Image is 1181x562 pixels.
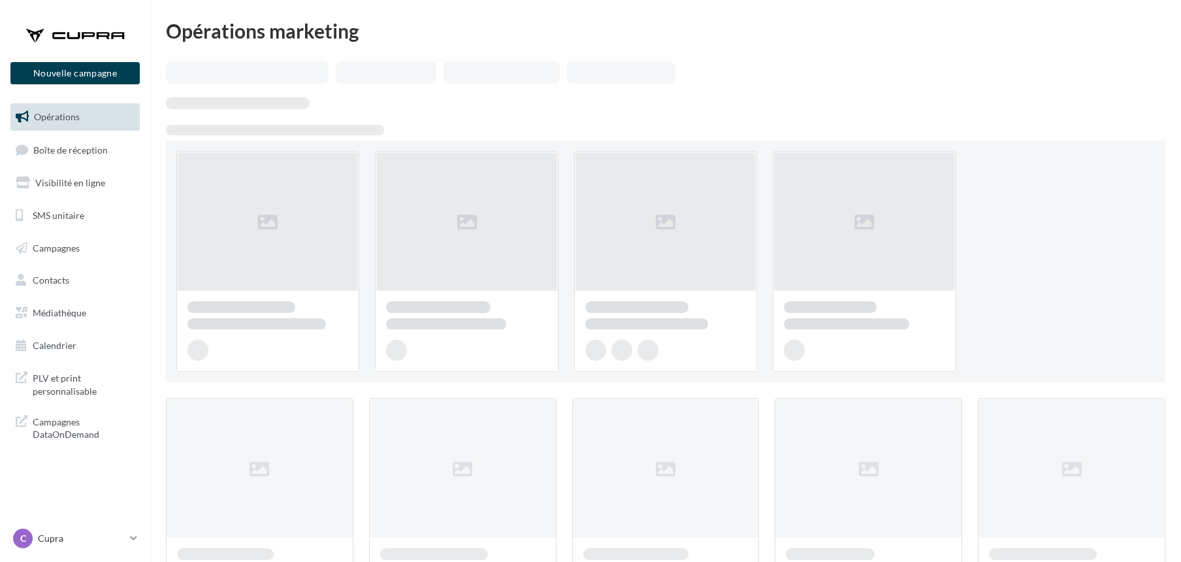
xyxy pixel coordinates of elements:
[34,111,80,122] span: Opérations
[10,62,140,84] button: Nouvelle campagne
[33,369,135,397] span: PLV et print personnalisable
[33,274,69,286] span: Contacts
[33,144,108,155] span: Boîte de réception
[8,136,142,164] a: Boîte de réception
[38,532,125,545] p: Cupra
[8,408,142,446] a: Campagnes DataOnDemand
[33,210,84,221] span: SMS unitaire
[33,307,86,318] span: Médiathèque
[8,235,142,262] a: Campagnes
[8,202,142,229] a: SMS unitaire
[8,332,142,359] a: Calendrier
[10,526,140,551] a: C Cupra
[33,242,80,253] span: Campagnes
[166,21,1165,41] div: Opérations marketing
[35,177,105,188] span: Visibilité en ligne
[8,364,142,403] a: PLV et print personnalisable
[8,267,142,294] a: Contacts
[20,532,26,545] span: C
[8,103,142,131] a: Opérations
[8,299,142,327] a: Médiathèque
[8,169,142,197] a: Visibilité en ligne
[33,413,135,441] span: Campagnes DataOnDemand
[33,340,76,351] span: Calendrier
